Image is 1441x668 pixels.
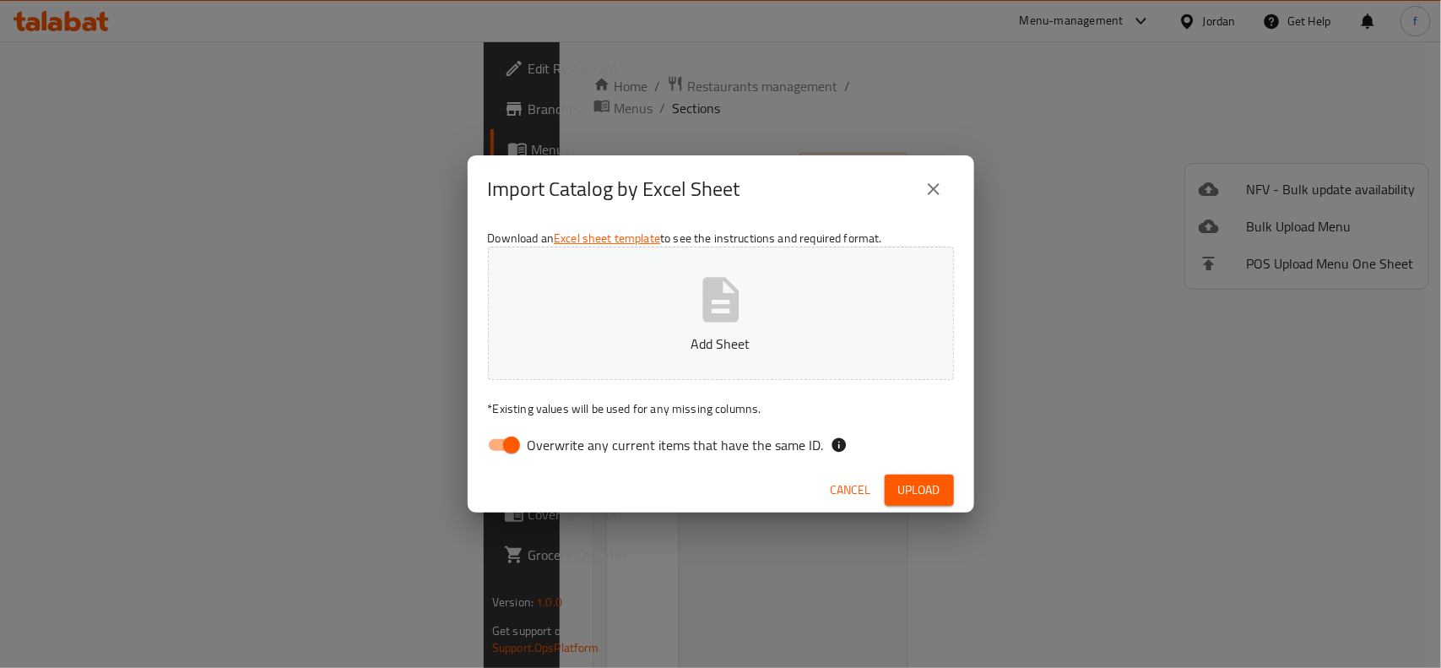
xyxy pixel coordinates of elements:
[528,435,824,455] span: Overwrite any current items that have the same ID.
[898,480,940,501] span: Upload
[488,247,954,380] button: Add Sheet
[554,227,660,249] a: Excel sheet template
[831,437,848,453] svg: If the overwrite option isn't selected, then the items that match an existing ID will be ignored ...
[468,223,974,468] div: Download an to see the instructions and required format.
[488,400,954,417] p: Existing values will be used for any missing columns.
[831,480,871,501] span: Cancel
[488,176,740,203] h2: Import Catalog by Excel Sheet
[885,475,954,506] button: Upload
[913,169,954,209] button: close
[514,334,928,354] p: Add Sheet
[824,475,878,506] button: Cancel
